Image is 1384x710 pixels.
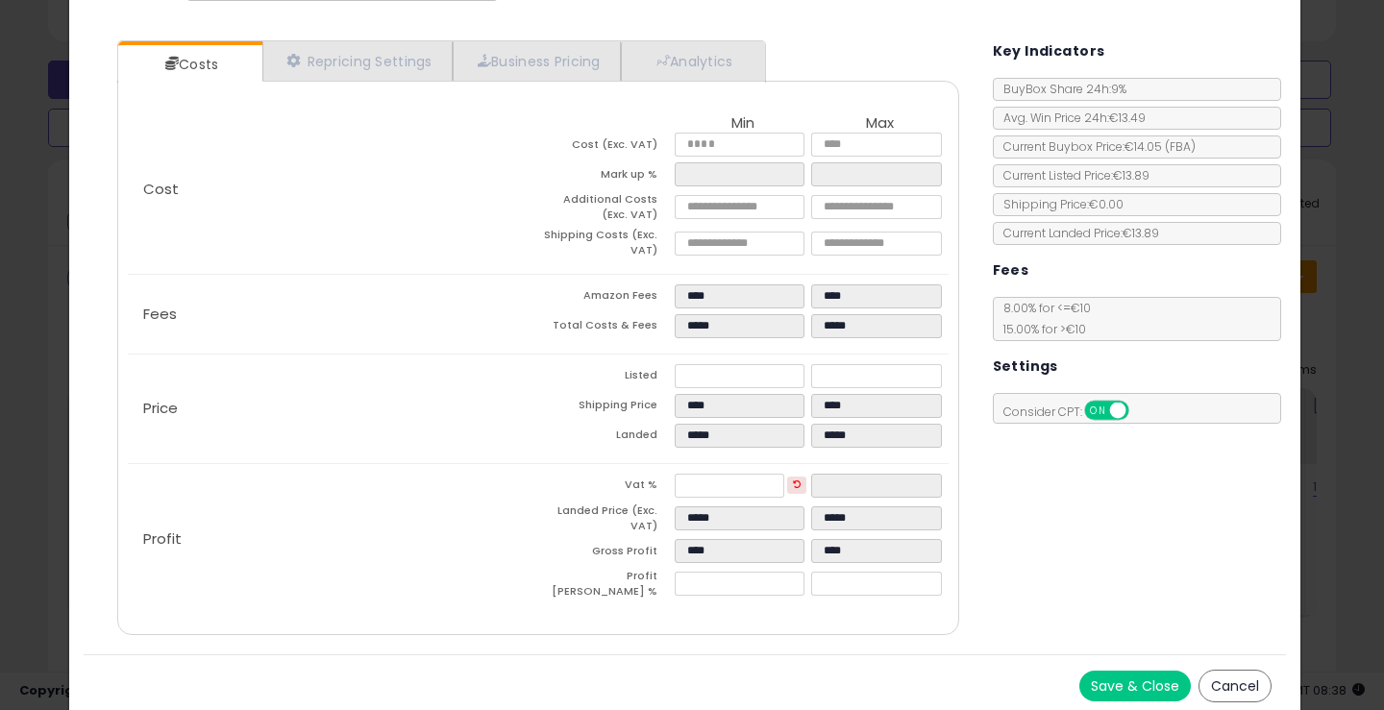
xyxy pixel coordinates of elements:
[538,192,675,228] td: Additional Costs (Exc. VAT)
[1199,670,1272,702] button: Cancel
[538,133,675,162] td: Cost (Exc. VAT)
[538,424,675,453] td: Landed
[994,138,1196,155] span: Current Buybox Price:
[538,314,675,344] td: Total Costs & Fees
[538,284,675,314] td: Amazon Fees
[453,41,621,81] a: Business Pricing
[262,41,453,81] a: Repricing Settings
[128,306,538,322] p: Fees
[994,225,1159,241] span: Current Landed Price: €13.89
[128,531,538,547] p: Profit
[994,167,1149,184] span: Current Listed Price: €13.89
[538,539,675,569] td: Gross Profit
[1125,403,1156,419] span: OFF
[994,110,1146,126] span: Avg. Win Price 24h: €13.49
[538,394,675,424] td: Shipping Price
[1165,138,1196,155] span: ( FBA )
[538,474,675,503] td: Vat %
[538,503,675,539] td: Landed Price (Exc. VAT)
[1079,671,1191,701] button: Save & Close
[128,401,538,416] p: Price
[538,162,675,192] td: Mark up %
[994,300,1091,337] span: 8.00 % for <= €10
[538,364,675,394] td: Listed
[1086,403,1110,419] span: ON
[993,355,1058,379] h5: Settings
[538,569,675,604] td: Profit [PERSON_NAME] %
[128,182,538,197] p: Cost
[118,45,260,84] a: Costs
[621,41,763,81] a: Analytics
[994,404,1154,420] span: Consider CPT:
[1124,138,1196,155] span: €14.05
[538,228,675,263] td: Shipping Costs (Exc. VAT)
[811,115,948,133] th: Max
[994,81,1126,97] span: BuyBox Share 24h: 9%
[994,321,1086,337] span: 15.00 % for > €10
[993,258,1029,282] h5: Fees
[994,196,1124,212] span: Shipping Price: €0.00
[675,115,811,133] th: Min
[993,39,1105,63] h5: Key Indicators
